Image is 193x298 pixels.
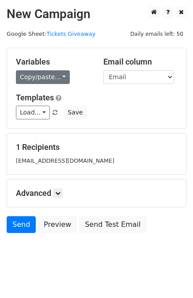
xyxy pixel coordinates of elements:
small: [EMAIL_ADDRESS][DOMAIN_NAME] [16,157,114,164]
a: Load... [16,106,50,119]
h2: New Campaign [7,7,186,22]
h5: Email column [103,57,178,67]
a: Send Test Email [79,216,146,233]
a: Copy/paste... [16,70,70,84]
h5: Advanced [16,188,177,198]
h5: Variables [16,57,90,67]
button: Save [64,106,87,119]
small: Google Sheet: [7,31,95,37]
a: Daily emails left: 50 [127,31,186,37]
a: Send [7,216,36,233]
a: Preview [38,216,77,233]
iframe: Chat Widget [149,256,193,298]
a: Tickets Giveaway [46,31,95,37]
a: Templates [16,93,54,102]
span: Daily emails left: 50 [127,29,186,39]
h5: 1 Recipients [16,142,177,152]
